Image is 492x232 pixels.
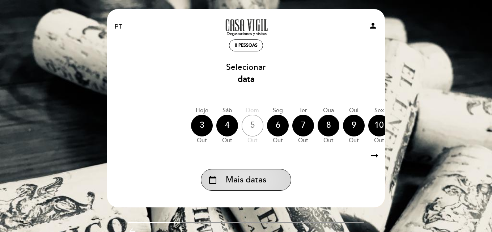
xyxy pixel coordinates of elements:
i: person [369,21,377,30]
div: 3 [191,115,213,136]
div: Hoje [191,106,213,115]
div: Qua [318,106,339,115]
b: data [238,74,255,84]
button: person [369,21,377,33]
div: Dom [242,106,263,115]
div: Seg [267,106,289,115]
div: 8 [318,115,339,136]
div: 6 [267,115,289,136]
div: Sex [368,106,390,115]
div: out [292,136,314,145]
i: arrow_right_alt [369,148,380,164]
div: 10 [368,115,390,136]
div: out [343,136,365,145]
span: 8 pessoas [235,43,258,48]
div: 4 [216,115,238,136]
span: Mais datas [226,174,266,186]
i: calendar_today [208,174,217,186]
div: 9 [343,115,365,136]
div: Sáb [216,106,238,115]
div: Qui [343,106,365,115]
div: Ter [292,106,314,115]
div: 7 [292,115,314,136]
div: 5 [242,115,263,136]
div: out [216,136,238,145]
div: out [318,136,339,145]
div: out [368,136,390,145]
div: out [242,136,263,145]
div: out [267,136,289,145]
a: A la tarde en Casa Vigil [201,17,291,37]
div: out [191,136,213,145]
div: Selecionar [107,62,385,85]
